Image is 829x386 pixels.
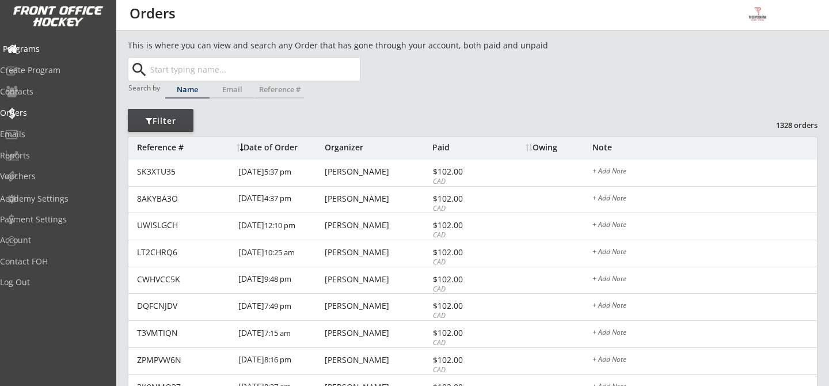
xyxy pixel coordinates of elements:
div: $102.00 [433,329,495,337]
div: Reference # [137,143,231,152]
div: $102.00 [433,248,495,256]
div: [DATE] [238,321,322,347]
div: 8AKYBA3O [137,195,231,203]
div: Email [210,86,254,93]
div: CAD [433,338,495,348]
div: [PERSON_NAME] [325,275,429,283]
div: + Add Note [592,356,817,365]
button: search [130,60,149,79]
div: Note [592,143,817,152]
div: Filter [128,115,193,127]
div: UWISLGCH [137,221,231,229]
font: 4:37 pm [264,193,291,203]
div: + Add Note [592,221,817,230]
font: 5:37 pm [264,166,291,177]
div: Programs [3,45,107,53]
div: Reference # [255,86,304,93]
div: 1328 orders [758,120,817,130]
font: 7:49 pm [264,301,291,311]
div: [DATE] [238,187,322,213]
div: [PERSON_NAME] [325,356,429,364]
div: LT2CHRQ6 [137,248,231,256]
div: [DATE] [238,267,322,293]
div: [PERSON_NAME] [325,248,429,256]
div: + Add Note [592,248,817,258]
div: + Add Note [592,329,817,338]
div: [DATE] [238,294,322,320]
div: + Add Note [592,275,817,285]
div: Paid [432,143,495,152]
font: 8:16 pm [264,354,291,365]
div: Owing [526,143,592,152]
div: [DATE] [238,213,322,239]
div: + Add Note [592,302,817,311]
div: CAD [433,230,495,240]
div: CAD [433,365,495,375]
div: [PERSON_NAME] [325,168,429,176]
div: ZPMPVW6N [137,356,231,364]
div: [PERSON_NAME] [325,221,429,229]
div: $102.00 [433,221,495,229]
div: This is where you can view and search any Order that has gone through your account, both paid and... [128,40,614,51]
div: CAD [433,258,495,267]
div: + Add Note [592,195,817,204]
div: [PERSON_NAME] [325,195,429,203]
div: DQFCNJDV [137,302,231,310]
div: $102.00 [433,275,495,283]
div: [DATE] [238,160,322,186]
div: CAD [433,204,495,214]
div: T3VMTIQN [137,329,231,337]
div: [PERSON_NAME] [325,329,429,337]
font: 7:15 am [264,328,291,338]
font: 12:10 pm [264,220,295,230]
font: 9:48 pm [264,274,291,284]
div: $102.00 [433,195,495,203]
div: SK3XTU35 [137,168,231,176]
div: CAD [433,285,495,294]
div: $102.00 [433,302,495,310]
div: CAD [433,177,495,187]
input: Start typing name... [148,58,360,81]
div: Search by [128,84,161,92]
div: [PERSON_NAME] [325,302,429,310]
div: $102.00 [433,168,495,176]
div: [DATE] [238,348,322,374]
div: CAD [433,311,495,321]
div: Name [165,86,210,93]
font: 10:25 am [264,247,295,258]
div: $102.00 [433,356,495,364]
div: Date of Order [237,143,322,152]
div: + Add Note [592,168,817,177]
div: [DATE] [238,240,322,266]
div: CWHVCC5K [137,275,231,283]
div: Organizer [325,143,429,152]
